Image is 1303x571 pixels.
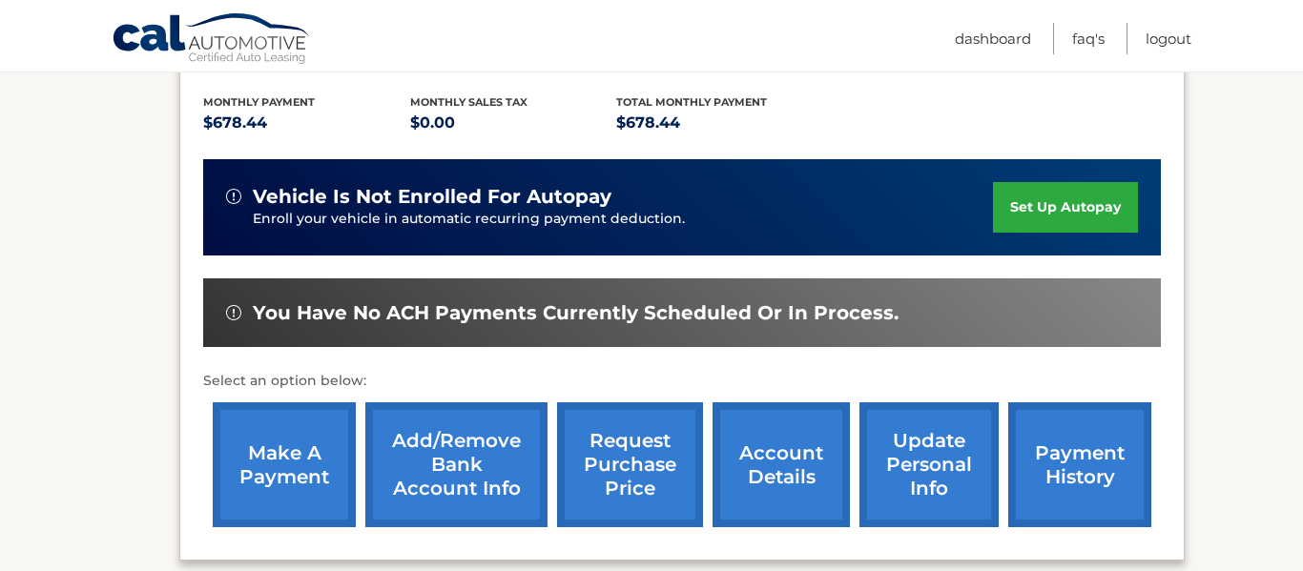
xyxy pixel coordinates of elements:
a: make a payment [213,402,356,527]
a: request purchase price [557,402,703,527]
a: set up autopay [993,182,1138,233]
p: $678.44 [616,110,823,136]
p: Select an option below: [203,370,1161,393]
p: $0.00 [410,110,617,136]
img: alert-white.svg [226,305,241,320]
a: Dashboard [955,23,1031,54]
span: Total Monthly Payment [616,95,767,109]
a: update personal info [859,402,999,527]
img: alert-white.svg [226,189,241,204]
span: Monthly Payment [203,95,315,109]
span: vehicle is not enrolled for autopay [253,185,611,209]
span: You have no ACH payments currently scheduled or in process. [253,301,899,325]
a: Logout [1146,23,1191,54]
a: FAQ's [1072,23,1105,54]
p: Enroll your vehicle in automatic recurring payment deduction. [253,209,993,230]
span: Monthly sales Tax [410,95,527,109]
a: Cal Automotive [112,12,312,68]
a: Add/Remove bank account info [365,402,548,527]
a: account details [713,402,850,527]
a: payment history [1008,402,1151,527]
p: $678.44 [203,110,410,136]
